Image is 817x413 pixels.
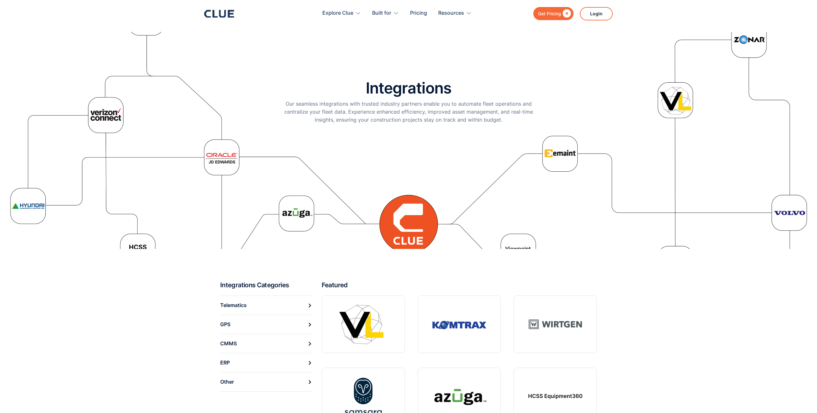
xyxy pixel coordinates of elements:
div: Resources [438,3,472,23]
div: Get Pricing [538,10,561,18]
div: Explore Clue [322,3,361,23]
a: CMMS [220,334,312,353]
a: Pricing [410,3,427,23]
a: Telematics [220,296,312,315]
div: CMMS [220,339,237,349]
a: Get Pricing [533,7,573,20]
a: GPS [220,315,312,334]
div: ERP [220,358,230,368]
div: Resources [438,3,464,23]
div:  [561,10,571,18]
div: Telematics [220,300,247,310]
div: Other [220,377,234,387]
div: GPS [220,319,230,329]
h2: Featured [322,281,597,289]
p: Our seamless integrations with trusted industry partners enable you to automate fleet operations ... [278,100,539,124]
a: ERP [220,353,312,372]
div: Explore Clue [322,3,353,23]
h2: Integrations Categories [220,281,317,289]
a: Login [580,7,613,20]
h1: Integrations [366,80,451,97]
div: Built for [372,3,391,23]
div: Built for [372,3,399,23]
a: Other [220,372,312,392]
